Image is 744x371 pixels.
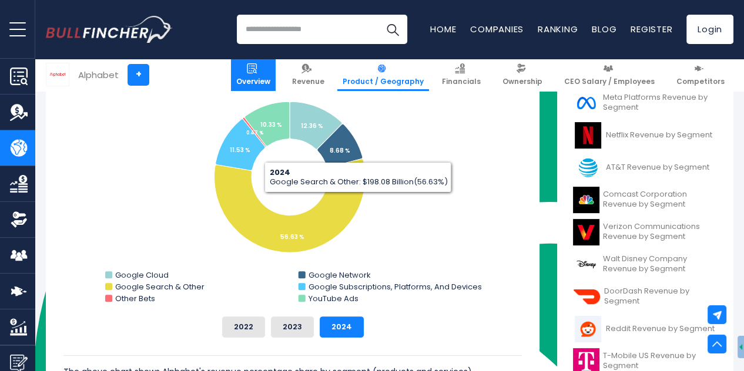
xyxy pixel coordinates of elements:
[559,59,660,91] a: CEO Salary / Employees
[46,16,172,43] a: Go to homepage
[603,222,718,242] span: Verizon Communications Revenue by Segment
[592,23,616,35] a: Blog
[566,281,725,313] a: DoorDash Revenue by Segment
[330,146,350,155] tspan: 8.68 %
[337,59,429,91] a: Product / Geography
[292,77,324,86] span: Revenue
[566,313,725,345] a: Reddit Revenue by Segment
[606,324,715,334] span: Reddit Revenue by Segment
[309,281,482,292] text: Google Subscriptions, Platforms, And Devices
[573,251,599,278] img: DIS logo
[230,146,250,154] tspan: 11.53 %
[343,77,424,86] span: Product / Geography
[502,77,542,86] span: Ownership
[497,59,548,91] a: Ownership
[573,154,602,181] img: T logo
[671,59,730,91] a: Competitors
[686,15,733,44] a: Login
[128,64,149,86] a: +
[573,284,601,310] img: DASH logo
[308,293,358,304] text: YouTube Ads
[566,87,725,119] a: Meta Platforms Revenue by Segment
[320,316,364,338] button: 2024
[606,163,709,173] span: AT&T Revenue by Segment
[631,23,672,35] a: Register
[604,286,718,306] span: DoorDash Revenue by Segment
[301,122,323,130] tspan: 12.36 %
[603,93,718,113] span: Meta Platforms Revenue by Segment
[280,232,304,241] tspan: 56.63 %
[470,23,524,35] a: Companies
[236,77,270,86] span: Overview
[222,316,265,338] button: 2022
[606,130,712,140] span: Netflix Revenue by Segment
[564,77,655,86] span: CEO Salary / Employees
[260,120,282,129] tspan: 10.33 %
[246,130,263,137] tspan: 0.47 %
[437,59,486,91] a: Financials
[566,248,725,281] a: Walt Disney Company Revenue by Segment
[603,254,718,274] span: Walt Disney Company Revenue by Segment
[115,269,169,281] text: Google Cloud
[566,184,725,216] a: Comcast Corporation Revenue by Segment
[63,72,522,307] svg: Alphabet's Revenue Share by Segment
[309,269,371,281] text: Google Network
[573,219,599,245] img: VZ logo
[566,119,725,151] a: Netflix Revenue by Segment
[430,23,456,35] a: Home
[538,23,578,35] a: Ranking
[46,63,69,86] img: GOOGL logo
[287,59,330,91] a: Revenue
[231,59,276,91] a: Overview
[603,351,718,371] span: T-Mobile US Revenue by Segment
[78,68,119,82] div: Alphabet
[603,190,718,210] span: Comcast Corporation Revenue by Segment
[676,77,725,86] span: Competitors
[115,281,205,292] text: Google Search & Other
[573,122,602,149] img: NFLX logo
[566,216,725,248] a: Verizon Communications Revenue by Segment
[115,293,155,304] text: Other Bets
[10,211,28,228] img: Ownership
[566,151,725,184] a: AT&T Revenue by Segment
[573,316,602,342] img: RDDT logo
[46,16,173,43] img: Bullfincher logo
[378,15,407,44] button: Search
[573,90,599,116] img: META logo
[573,187,599,213] img: CMCSA logo
[442,77,481,86] span: Financials
[271,316,314,338] button: 2023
